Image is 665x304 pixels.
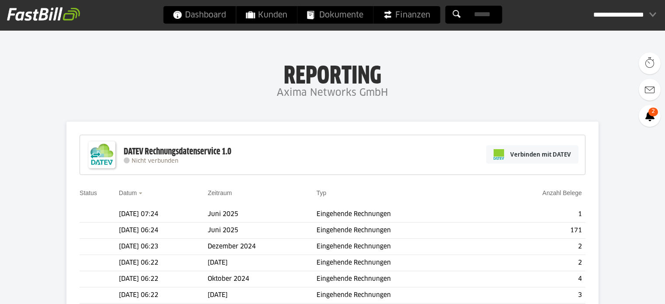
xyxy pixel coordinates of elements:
td: Dezember 2024 [208,239,317,255]
td: 2 [488,239,585,255]
a: Zeitraum [208,189,232,196]
span: Nicht verbunden [132,158,178,164]
td: [DATE] [208,287,317,304]
span: Dashboard [173,6,226,24]
td: 4 [488,271,585,287]
a: Typ [317,189,327,196]
td: Eingehende Rechnungen [317,239,488,255]
td: [DATE] 06:22 [119,271,208,287]
span: Verbinden mit DATEV [510,150,571,159]
td: Oktober 2024 [208,271,317,287]
td: Juni 2025 [208,223,317,239]
td: Eingehende Rechnungen [317,271,488,287]
td: Eingehende Rechnungen [317,223,488,239]
td: 3 [488,287,585,304]
td: 1 [488,206,585,223]
span: 2 [648,108,658,116]
a: Dashboard [163,6,236,24]
td: [DATE] 06:22 [119,287,208,304]
td: [DATE] 07:24 [119,206,208,223]
td: 171 [488,223,585,239]
img: sort_desc.gif [139,192,144,194]
span: Finanzen [383,6,430,24]
td: Eingehende Rechnungen [317,255,488,271]
h1: Reporting [87,62,578,84]
td: [DATE] [208,255,317,271]
div: DATEV Rechnungsdatenservice 1.0 [124,146,231,157]
a: Dokumente [297,6,373,24]
a: Anzahl Belege [543,189,582,196]
td: [DATE] 06:24 [119,223,208,239]
td: Juni 2025 [208,206,317,223]
td: Eingehende Rechnungen [317,287,488,304]
span: Dokumente [307,6,363,24]
a: 2 [639,105,661,127]
td: [DATE] 06:22 [119,255,208,271]
img: DATEV-Datenservice Logo [84,137,119,172]
td: 2 [488,255,585,271]
a: Verbinden mit DATEV [486,145,578,164]
td: [DATE] 06:23 [119,239,208,255]
a: Finanzen [373,6,440,24]
td: Eingehende Rechnungen [317,206,488,223]
a: Status [80,189,97,196]
img: fastbill_logo_white.png [7,7,80,21]
span: Kunden [246,6,287,24]
a: Kunden [236,6,297,24]
iframe: Opens a widget where you can find more information [598,278,656,300]
a: Datum [119,189,137,196]
img: pi-datev-logo-farbig-24.svg [494,149,504,160]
